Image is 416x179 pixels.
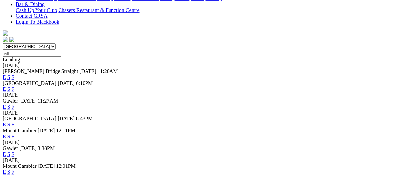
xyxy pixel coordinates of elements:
div: [DATE] [3,63,413,68]
img: facebook.svg [3,37,8,42]
span: 12:01PM [56,163,76,169]
span: 3:38PM [38,145,55,151]
div: [DATE] [3,92,413,98]
span: [DATE] [79,68,96,74]
img: twitter.svg [9,37,14,42]
a: S [7,169,10,175]
div: [DATE] [3,140,413,145]
a: Cash Up Your Club [16,7,57,13]
span: [DATE] [38,128,55,133]
span: [DATE] [38,163,55,169]
a: E [3,86,6,92]
span: 11:20AM [98,68,118,74]
span: Mount Gambier [3,163,37,169]
a: F [12,74,14,80]
img: logo-grsa-white.png [3,30,8,36]
a: F [12,151,14,157]
span: Gawler [3,98,18,104]
a: Login To Blackbook [16,19,59,25]
a: E [3,104,6,110]
span: [DATE] [19,98,37,104]
span: [DATE] [58,116,75,121]
a: S [7,134,10,139]
span: [PERSON_NAME] Bridge Straight [3,68,78,74]
span: [GEOGRAPHIC_DATA] [3,116,56,121]
span: [DATE] [58,80,75,86]
a: F [12,169,14,175]
span: [DATE] [19,145,37,151]
a: Chasers Restaurant & Function Centre [58,7,139,13]
a: E [3,134,6,139]
span: Loading... [3,57,24,62]
a: S [7,86,10,92]
span: 11:27AM [38,98,58,104]
a: F [12,104,14,110]
span: Mount Gambier [3,128,37,133]
a: E [3,122,6,127]
a: F [12,134,14,139]
a: F [12,122,14,127]
span: 12:11PM [56,128,75,133]
span: Gawler [3,145,18,151]
span: 6:10PM [76,80,93,86]
a: E [3,169,6,175]
a: S [7,74,10,80]
div: [DATE] [3,110,413,116]
a: E [3,151,6,157]
span: [GEOGRAPHIC_DATA] [3,80,56,86]
a: F [12,86,14,92]
a: S [7,122,10,127]
a: Bar & Dining [16,1,45,7]
input: Select date [3,50,61,57]
span: 6:43PM [76,116,93,121]
div: Bar & Dining [16,7,413,13]
a: S [7,104,10,110]
div: [DATE] [3,157,413,163]
a: Contact GRSA [16,13,47,19]
a: E [3,74,6,80]
a: S [7,151,10,157]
